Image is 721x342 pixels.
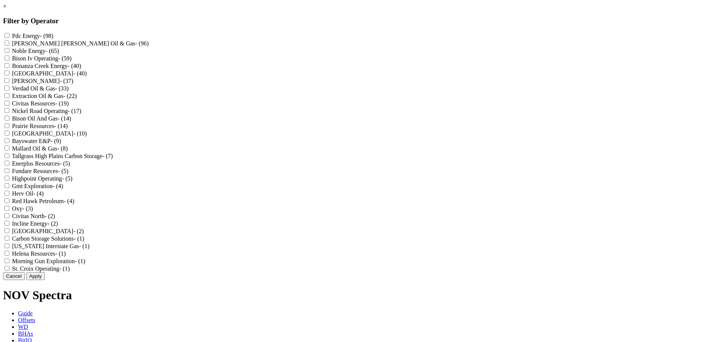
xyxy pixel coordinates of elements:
[12,115,71,122] label: Bison Oil And Gas
[57,145,68,152] span: - (8)
[55,250,66,257] span: - (1)
[12,100,69,107] label: Civitas Resources
[12,258,85,264] label: Morning Gun Exploration
[68,108,81,114] span: - (17)
[12,190,44,197] label: Herv Oil
[63,93,77,99] span: - (22)
[64,198,74,204] span: - (4)
[75,258,85,264] span: - (1)
[12,175,72,182] label: Highpoint Operating
[12,33,53,39] label: Pdc Energy
[12,265,70,272] label: St. Croix Operating
[18,324,28,330] span: WD
[12,108,81,114] label: Nickel Road Operating
[12,85,69,92] label: Verdad Oil & Gas
[12,130,87,137] label: [GEOGRAPHIC_DATA]
[57,115,71,122] span: - (14)
[135,40,149,47] span: - (96)
[12,228,84,234] label: [GEOGRAPHIC_DATA]
[45,213,55,219] span: - (2)
[12,235,84,242] label: Carbon Storage Solutions
[58,168,68,174] span: - (5)
[12,48,59,54] label: Noble Energy
[40,33,53,39] span: - (98)
[73,130,87,137] span: - (10)
[12,213,55,219] label: Civitas North
[12,183,63,189] label: Gmt Exploration
[12,63,81,69] label: Bonanza Creek Energy
[79,243,89,249] span: - (1)
[12,93,77,99] label: Extraction Oil & Gas
[3,288,718,302] h1: NOV Spectra
[12,250,66,257] label: Helena Resources
[47,220,58,227] span: - (2)
[12,168,68,174] label: Fundare Resources
[3,272,25,280] button: Cancel
[59,265,70,272] span: - (1)
[12,153,113,159] label: Tallgrass High Plains Carbon Storage
[12,70,87,77] label: [GEOGRAPHIC_DATA]
[73,70,87,77] span: - (40)
[53,183,63,189] span: - (4)
[12,123,68,129] label: Prairie Resources
[102,153,113,159] span: - (7)
[3,3,6,9] a: ×
[55,100,69,107] span: - (19)
[55,85,69,92] span: - (33)
[33,190,44,197] span: - (4)
[26,272,45,280] button: Apply
[60,160,70,167] span: - (5)
[74,235,84,242] span: - (1)
[68,63,81,69] span: - (40)
[60,78,73,84] span: - (37)
[45,48,59,54] span: - (65)
[54,123,68,129] span: - (14)
[12,198,74,204] label: Red Hawk Petroleum
[12,55,72,62] label: Bison Iv Operating
[23,205,33,212] span: - (3)
[18,317,35,323] span: Offsets
[73,228,84,234] span: - (2)
[12,220,58,227] label: Incline Energy
[62,175,72,182] span: - (5)
[3,17,718,25] h3: Filter by Operator
[51,138,61,144] span: - (9)
[12,205,33,212] label: Oxy
[12,40,149,47] label: [PERSON_NAME] [PERSON_NAME] Oil & Gas
[12,243,89,249] label: [US_STATE] Interstate Gas
[12,138,61,144] label: Bayswater E&P
[12,160,70,167] label: Enerplus Resources
[12,145,68,152] label: Mallard Oil & Gas
[58,55,72,62] span: - (59)
[12,78,73,84] label: [PERSON_NAME]
[18,310,33,316] span: Guide
[18,330,33,337] span: BHAs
